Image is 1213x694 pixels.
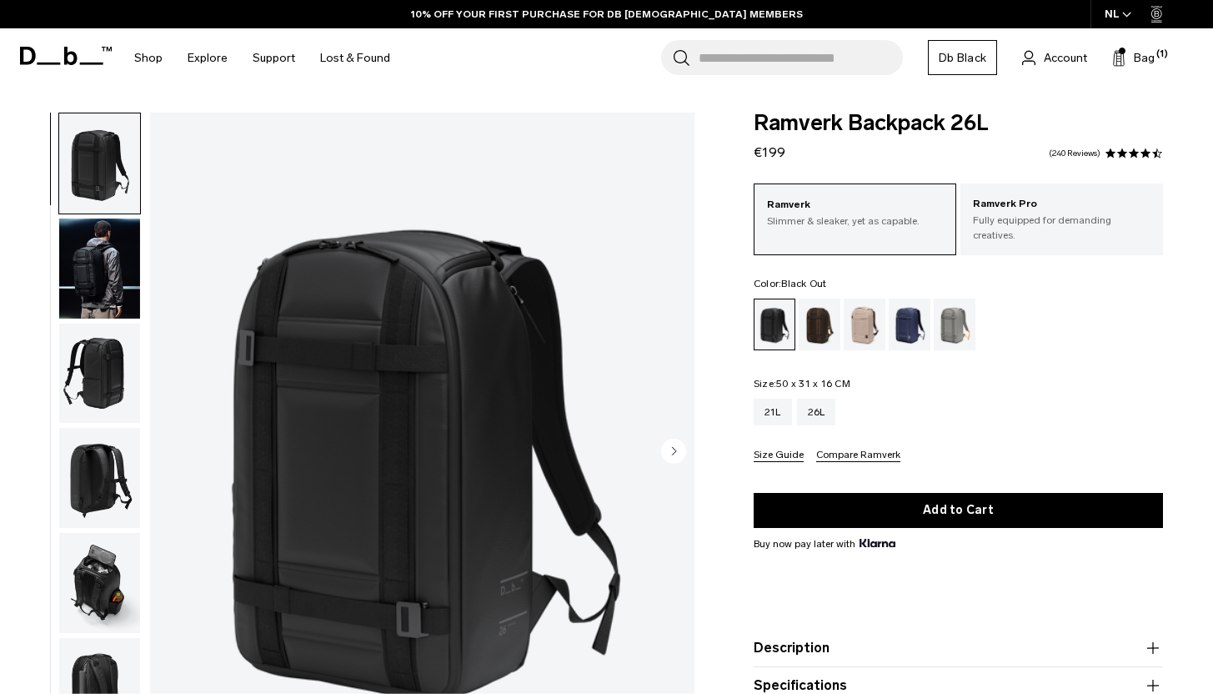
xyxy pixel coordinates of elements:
[58,427,141,529] button: Ramverk Backpack 26L Black Out
[799,299,840,350] a: Espresso
[134,28,163,88] a: Shop
[1112,48,1155,68] button: Bag (1)
[411,7,803,22] a: 10% OFF YOUR FIRST PURCHASE FOR DB [DEMOGRAPHIC_DATA] MEMBERS
[754,399,792,425] a: 21L
[58,218,141,319] button: Ramverk Backpack 26L Black Out
[1044,49,1087,67] span: Account
[754,113,1163,134] span: Ramverk Backpack 26L
[754,536,895,551] span: Buy now pay later with
[754,379,850,389] legend: Size:
[122,28,403,88] nav: Main Navigation
[860,539,895,547] img: {"height" => 20, "alt" => "Klarna"}
[1022,48,1087,68] a: Account
[1156,48,1168,62] span: (1)
[754,279,827,289] legend: Color:
[928,40,997,75] a: Db Black
[797,399,836,425] a: 26L
[59,533,140,633] img: Ramverk Backpack 26L Black Out
[1134,49,1155,67] span: Bag
[58,532,141,634] button: Ramverk Backpack 26L Black Out
[59,428,140,528] img: Ramverk Backpack 26L Black Out
[934,299,975,350] a: Sand Grey
[661,439,686,467] button: Next slide
[59,219,140,319] img: Ramverk Backpack 26L Black Out
[58,323,141,425] button: Ramverk Backpack 26L Black Out
[188,28,228,88] a: Explore
[253,28,295,88] a: Support
[59,324,140,424] img: Ramverk Backpack 26L Black Out
[776,378,850,390] span: 50 x 31 x 16 CM
[59,113,140,214] img: Ramverk Backpack 26L Black Out
[767,197,943,214] p: Ramverk
[889,299,930,350] a: Blue Hour
[754,493,1163,528] button: Add to Cart
[754,450,804,462] button: Size Guide
[754,144,785,160] span: €199
[754,299,795,350] a: Black Out
[960,184,1163,255] a: Ramverk Pro Fully equipped for demanding creatives.
[754,638,1163,658] button: Description
[767,214,943,229] p: Slimmer & sleaker, yet as capable.
[320,28,390,88] a: Lost & Found
[816,450,900,462] button: Compare Ramverk
[973,213,1150,243] p: Fully equipped for demanding creatives.
[844,299,885,350] a: Fogbow Beige
[781,278,826,289] span: Black Out
[1049,149,1100,158] a: 240 reviews
[58,113,141,214] button: Ramverk Backpack 26L Black Out
[973,196,1150,213] p: Ramverk Pro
